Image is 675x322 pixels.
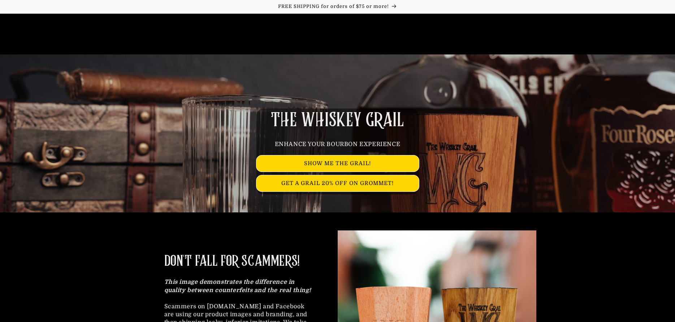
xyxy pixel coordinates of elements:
h2: DON'T FALL FOR SCAMMERS! [164,252,300,271]
a: GET A GRAIL 20% OFF ON GROMMET! [256,175,419,191]
p: FREE SHIPPING for orders of $75 or more! [7,4,668,10]
a: SHOW ME THE GRAIL! [256,155,419,172]
strong: This image demonstrates the difference in quality between counterfeits and the real thing! [164,279,311,293]
span: THE WHISKEY GRAIL [271,111,404,130]
span: ENHANCE YOUR BOURBON EXPERIENCE [275,141,401,147]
